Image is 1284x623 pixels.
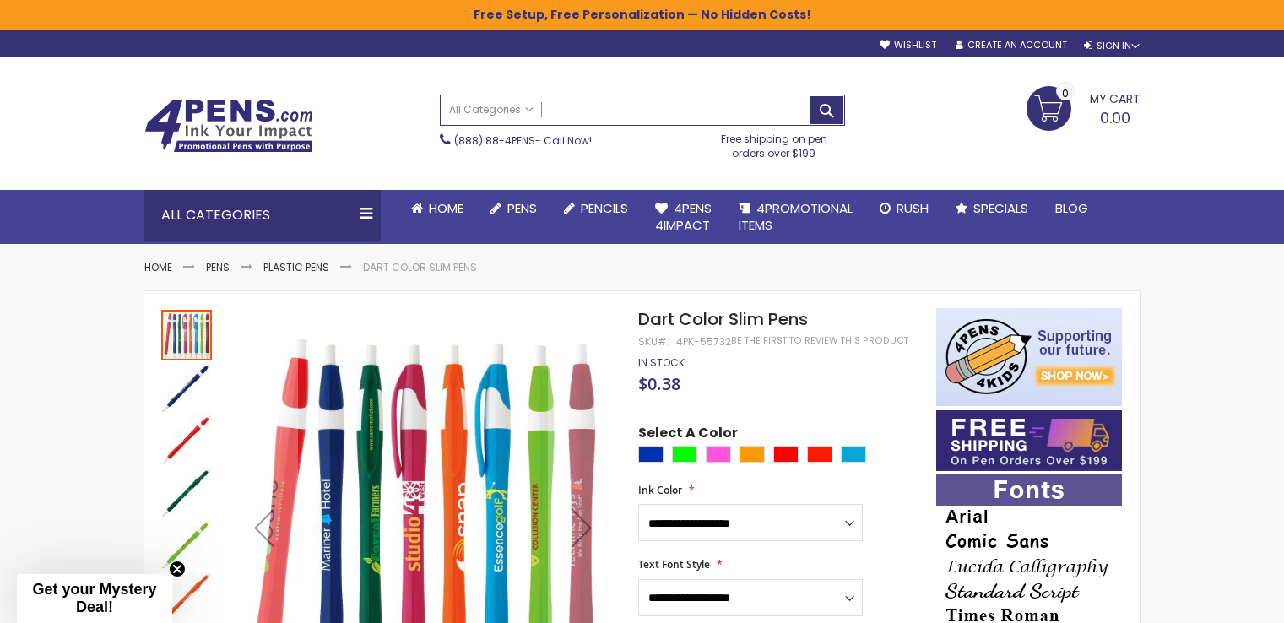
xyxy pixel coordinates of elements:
span: Rush [897,199,929,217]
span: Ink Color [638,483,682,497]
img: Dart Color Slim Pens [161,467,212,517]
span: $0.38 [638,372,680,395]
div: Dart Color Slim Pens [161,570,214,622]
a: Pens [206,260,230,274]
a: 0.00 0 [1027,86,1140,128]
li: Dart Color Slim Pens [363,261,477,274]
div: Pink [706,446,731,463]
a: Specials [942,190,1042,227]
span: Home [429,199,463,217]
span: Pencils [581,199,628,217]
a: Blog [1042,190,1102,227]
div: Lime Green [672,446,697,463]
strong: SKU [638,334,669,349]
a: (888) 88-4PENS [454,133,535,148]
a: All Categories [441,95,542,123]
span: In stock [638,355,685,370]
a: Home [398,190,477,227]
div: Free shipping on pen orders over $199 [703,126,845,160]
img: Dart Color Slim Pens [161,414,212,465]
div: Orange [740,446,765,463]
div: Dart Color Slim Pens [161,308,214,360]
div: Turquoise [841,446,866,463]
div: 4pk-55732 [676,335,731,349]
a: Be the first to review this product [731,334,908,347]
a: 4PROMOTIONALITEMS [725,190,866,245]
div: Get your Mystery Deal!Close teaser [17,574,172,623]
a: Pens [477,190,550,227]
div: Dart Color Slim Pens [161,360,214,413]
a: Pencils [550,190,642,227]
div: Dart Color Slim Pens [161,413,214,465]
span: 0 [1062,85,1069,101]
a: Wishlist [880,39,936,51]
a: Plastic Pens [263,260,329,274]
img: Dart Color Slim Pens [161,519,212,570]
span: 4Pens 4impact [655,199,712,234]
img: 4Pens Custom Pens and Promotional Products [144,99,313,153]
div: Bright Red [807,446,832,463]
img: Dart Color Slim Pens [161,572,212,622]
div: Dart Color Slim Pens [161,465,214,517]
span: Blog [1055,199,1088,217]
span: 0.00 [1100,107,1130,128]
span: All Categories [449,103,534,116]
a: Home [144,260,172,274]
button: Close teaser [169,561,186,577]
div: Blue [638,446,664,463]
span: Dart Color Slim Pens [638,307,808,331]
span: Get your Mystery Deal! [32,581,156,615]
div: Availability [638,356,685,370]
span: Text Font Style [638,557,710,572]
div: All Categories [144,190,381,241]
a: Rush [866,190,942,227]
span: Specials [973,199,1028,217]
img: Free shipping on orders over $199 [936,410,1122,471]
span: - Call Now! [454,133,592,148]
span: Pens [507,199,537,217]
img: Dart Color Slim Pens [161,362,212,413]
div: Sign In [1084,40,1140,52]
a: Create an Account [956,39,1067,51]
div: Dart Color Slim Pens [161,517,214,570]
a: 4Pens4impact [642,190,725,245]
span: Select A Color [638,424,738,447]
div: Red [773,446,799,463]
span: 4PROMOTIONAL ITEMS [739,199,853,234]
img: 4pens 4 kids [936,308,1122,406]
